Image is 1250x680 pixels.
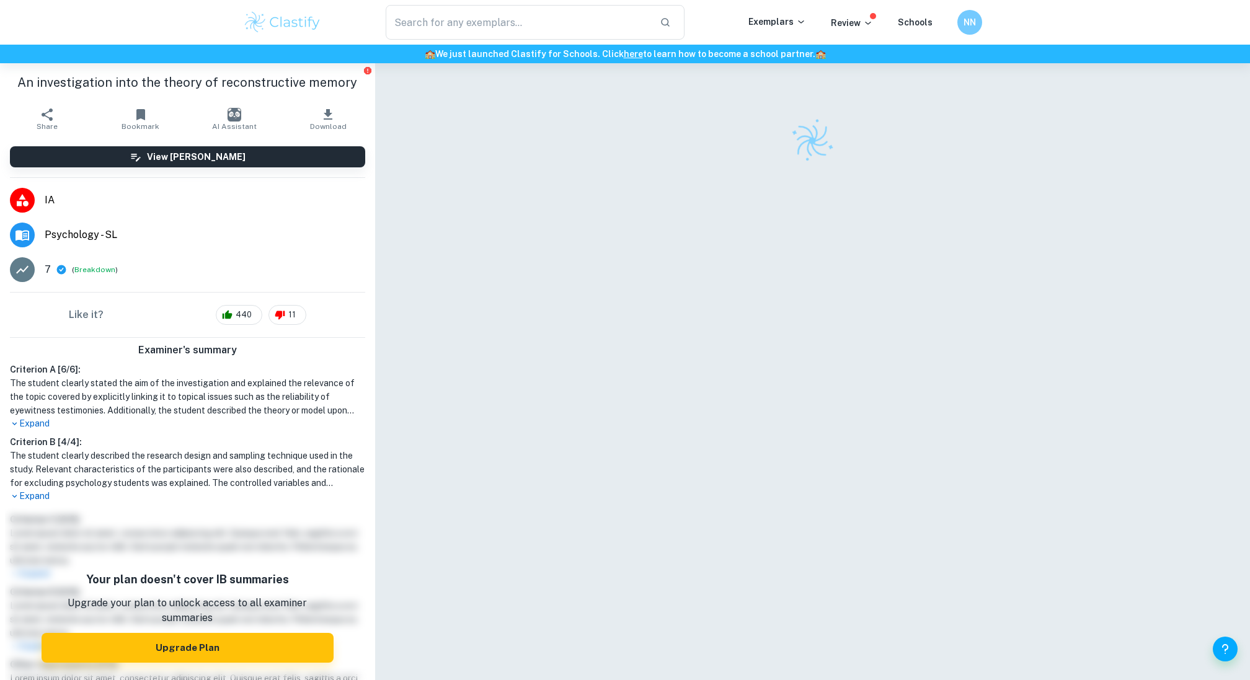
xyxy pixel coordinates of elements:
[229,309,259,321] span: 440
[1213,637,1238,661] button: Help and Feedback
[10,376,365,417] h1: The student clearly stated the aim of the investigation and explained the relevance of the topic ...
[10,490,365,503] p: Expand
[10,435,365,449] h6: Criterion B [ 4 / 4 ]:
[216,305,262,325] div: 440
[281,309,303,321] span: 11
[187,102,281,136] button: AI Assistant
[243,10,322,35] img: Clastify logo
[310,122,347,131] span: Download
[425,49,435,59] span: 🏫
[42,633,334,663] button: Upgrade Plan
[815,49,826,59] span: 🏫
[147,150,246,164] h6: View [PERSON_NAME]
[10,417,365,430] p: Expand
[831,16,873,30] p: Review
[748,15,806,29] p: Exemplars
[69,307,104,322] h6: Like it?
[624,49,643,59] a: here
[42,596,334,625] p: Upgrade your plan to unlock access to all examiner summaries
[45,262,51,277] p: 7
[94,102,187,136] button: Bookmark
[363,66,373,75] button: Report issue
[228,108,241,121] img: AI Assistant
[10,146,365,167] button: View [PERSON_NAME]
[2,47,1248,61] h6: We just launched Clastify for Schools. Click to learn how to become a school partner.
[122,122,159,131] span: Bookmark
[72,264,118,276] span: ( )
[45,227,365,242] span: Psychology - SL
[957,10,982,35] button: NN
[10,73,365,92] h1: An investigation into the theory of reconstructive memory
[281,102,375,136] button: Download
[10,449,365,490] h1: The student clearly described the research design and sampling technique used in the study. Relev...
[37,122,58,131] span: Share
[898,17,933,27] a: Schools
[10,363,365,376] h6: Criterion A [ 6 / 6 ]:
[963,15,977,29] h6: NN
[5,343,370,358] h6: Examiner's summary
[45,193,365,208] span: IA
[42,571,334,588] h6: Your plan doesn't cover IB summaries
[386,5,650,40] input: Search for any exemplars...
[212,122,257,131] span: AI Assistant
[74,264,115,275] button: Breakdown
[783,112,841,170] img: Clastify logo
[268,305,306,325] div: 11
